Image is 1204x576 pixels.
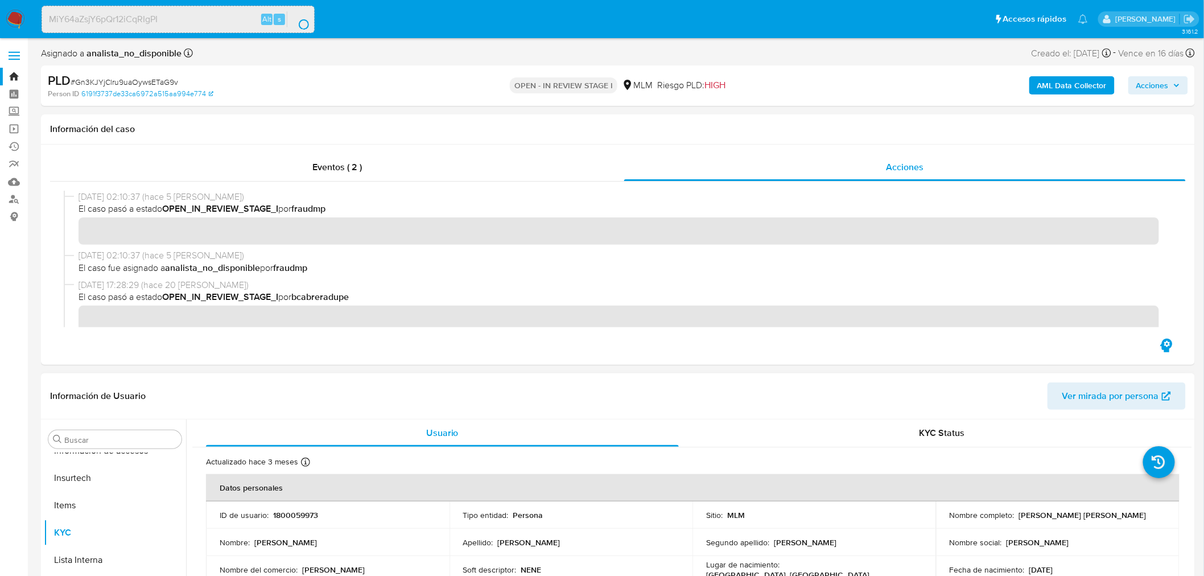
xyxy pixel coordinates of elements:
span: HIGH [704,79,725,92]
a: Salir [1184,13,1195,25]
b: Person ID [48,89,79,99]
span: Acciones [886,161,923,174]
span: Usuario [426,426,459,439]
p: Nombre : [220,537,250,548]
p: 1800059973 [273,510,318,520]
input: Buscar [64,435,177,445]
p: marianathalie.grajeda@mercadolibre.com.mx [1115,14,1180,24]
p: [PERSON_NAME] [PERSON_NAME] [1019,510,1147,520]
p: Segundo apellido : [706,537,769,548]
button: Buscar [53,435,62,444]
p: Nombre social : [950,537,1002,548]
p: Nombre completo : [950,510,1015,520]
p: Tipo entidad : [463,510,509,520]
button: Lista Interna [44,546,186,574]
button: search-icon [287,11,310,27]
button: Acciones [1128,76,1188,94]
b: analista_no_disponible [84,47,182,60]
p: [DATE] [1029,565,1053,575]
p: [PERSON_NAME] [302,565,365,575]
p: Sitio : [706,510,723,520]
span: Acciones [1136,76,1169,94]
span: Eventos ( 2 ) [312,161,362,174]
p: ID de usuario : [220,510,269,520]
p: Apellido : [463,537,493,548]
th: Datos personales [206,474,1180,501]
button: KYC [44,519,186,546]
p: Lugar de nacimiento : [706,559,780,570]
b: PLD [48,71,71,89]
button: Ver mirada por persona [1048,382,1186,410]
p: OPEN - IN REVIEW STAGE I [510,77,617,93]
p: NENE [521,565,542,575]
div: Creado el: [DATE] [1032,46,1111,61]
p: [PERSON_NAME] [498,537,560,548]
h1: Información de Usuario [50,390,146,402]
span: Alt [262,14,271,24]
p: Fecha de nacimiento : [950,565,1025,575]
p: [PERSON_NAME] [1007,537,1069,548]
span: # Gn3KJYjClru9uaOywsETaG9v [71,76,178,88]
p: Nombre del comercio : [220,565,298,575]
a: Notificaciones [1078,14,1088,24]
p: Actualizado hace 3 meses [206,456,298,467]
h1: Información del caso [50,124,1186,135]
span: s [278,14,281,24]
span: Riesgo PLD: [657,79,725,92]
button: Insurtech [44,464,186,492]
p: Persona [513,510,543,520]
span: Ver mirada por persona [1062,382,1159,410]
a: 6191f3737de33ca6972a515aa994e774 [81,89,213,99]
span: Vence en 16 días [1119,47,1184,60]
p: [PERSON_NAME] [254,537,317,548]
button: AML Data Collector [1029,76,1115,94]
div: MLM [622,79,653,92]
span: Accesos rápidos [1003,13,1067,25]
button: Items [44,492,186,519]
p: MLM [727,510,745,520]
p: [PERSON_NAME] [774,537,836,548]
b: AML Data Collector [1037,76,1107,94]
span: Asignado a [41,47,182,60]
span: - [1114,46,1116,61]
span: KYC Status [920,426,965,439]
p: Soft descriptor : [463,565,517,575]
input: Buscar usuario o caso... [42,12,314,27]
